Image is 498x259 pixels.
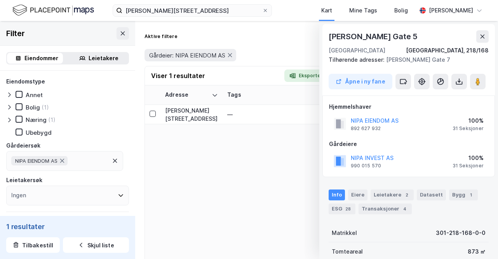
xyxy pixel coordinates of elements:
[227,108,311,121] div: —
[371,189,414,200] div: Leietakere
[26,116,47,123] div: Næring
[89,54,118,63] div: Leietakere
[436,228,486,238] div: 301-218-168-0-0
[165,106,218,123] div: [PERSON_NAME][STREET_ADDRESS]
[449,189,478,200] div: Bygg
[406,46,489,55] div: [GEOGRAPHIC_DATA], 218/168
[344,205,352,213] div: 28
[6,27,25,40] div: Filter
[329,30,419,43] div: [PERSON_NAME] Gate 5
[329,46,385,55] div: [GEOGRAPHIC_DATA]
[332,228,357,238] div: Matrikkel
[403,191,411,199] div: 2
[329,189,345,200] div: Info
[429,6,473,15] div: [PERSON_NAME]
[11,191,26,200] div: Ingen
[329,102,488,111] div: Hjemmelshaver
[453,125,484,132] div: 31 Seksjoner
[329,139,488,149] div: Gårdeiere
[329,55,482,64] div: [PERSON_NAME] Gate 7
[6,77,45,86] div: Eiendomstype
[332,247,363,256] div: Tomteareal
[26,91,43,99] div: Annet
[351,125,381,132] div: 892 627 932
[26,104,40,111] div: Bolig
[417,189,446,200] div: Datasett
[122,5,262,16] input: Søk på adresse, matrikkel, gårdeiere, leietakere eller personer
[42,104,49,111] div: (1)
[48,116,56,123] div: (1)
[453,153,484,163] div: 100%
[394,6,408,15] div: Bolig
[6,176,42,185] div: Leietakersøk
[359,203,412,214] div: Transaksjoner
[6,141,40,150] div: Gårdeiersøk
[63,237,129,253] button: Skjul liste
[348,189,367,200] div: Eiere
[459,222,498,259] iframe: Chat Widget
[6,222,129,231] div: 1 resultater
[453,163,484,169] div: 31 Seksjoner
[401,205,409,213] div: 4
[145,33,178,40] div: Aktive filtere
[6,237,60,253] button: Tilbakestill
[284,70,348,82] button: Eksporter til Excel
[321,6,332,15] div: Kart
[459,222,498,259] div: Kontrollprogram for chat
[227,91,311,99] div: Tags
[351,163,381,169] div: 990 015 570
[24,54,58,63] div: Eiendommer
[467,191,475,199] div: 1
[329,203,355,214] div: ESG
[453,116,484,125] div: 100%
[26,129,52,136] div: Ubebygd
[165,91,209,99] div: Adresse
[329,56,386,63] span: Tilhørende adresser:
[12,3,94,17] img: logo.f888ab2527a4732fd821a326f86c7f29.svg
[349,6,377,15] div: Mine Tags
[149,52,225,59] span: Gårdeier: NIPA EIENDOM AS
[329,74,392,89] button: Åpne i ny fane
[15,158,57,164] span: NIPA EIENDOM AS
[151,71,205,80] div: Viser 1 resultater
